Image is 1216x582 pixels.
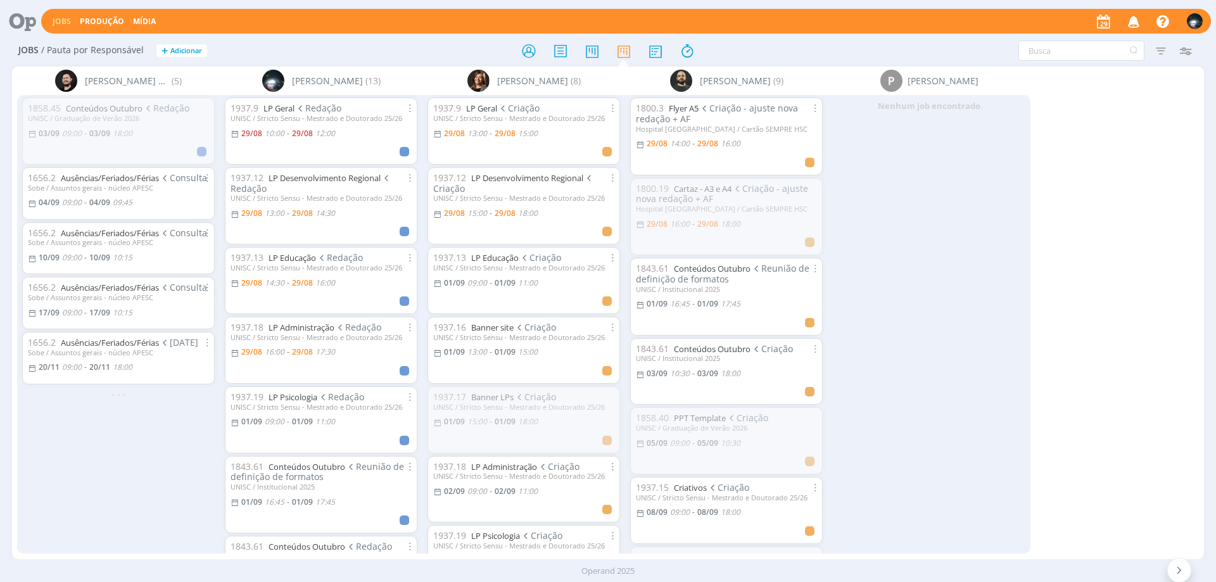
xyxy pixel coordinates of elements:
[490,279,492,287] : -
[828,95,1030,118] div: Nenhum job encontrado
[28,172,56,184] span: 1656.2
[636,125,817,133] div: Hospital [GEOGRAPHIC_DATA] / Cartão SEMPRE HSC
[241,208,262,218] : 29/08
[62,128,82,139] : 09:00
[84,364,87,371] : -
[471,530,520,541] a: LP Psicologia
[133,16,156,27] a: Mídia
[444,416,465,427] : 01/09
[316,251,363,263] span: Redação
[444,486,465,497] : 02/09
[636,493,817,502] div: UNISC / Stricto Sensu - Mestrado e Doutorado 25/26
[62,362,82,372] : 09:00
[674,482,707,493] a: Criativos
[697,438,718,448] : 05/09
[750,343,793,355] span: Criação
[636,354,817,362] div: UNISC / Institucional 2025
[292,346,313,357] : 29/08
[636,481,669,493] span: 1937.15
[28,293,209,301] div: Sobe / Assuntos gerais - núcleo APESC
[908,74,978,87] span: [PERSON_NAME]
[490,488,492,495] : -
[231,102,258,114] span: 1937.9
[265,416,284,427] : 09:00
[518,346,538,357] : 15:00
[61,172,159,184] a: Ausências/Feriados/Férias
[433,541,614,550] div: UNISC / Stricto Sensu - Mestrado e Doutorado 25/26
[1186,10,1203,32] button: G
[80,16,124,27] a: Produção
[241,416,262,427] : 01/09
[265,346,284,357] : 16:00
[467,277,487,288] : 09:00
[269,252,316,263] a: LP Educação
[670,70,692,92] img: P
[142,102,189,114] span: Redação
[692,300,695,308] : -
[315,277,335,288] : 16:00
[433,529,466,541] span: 1937.19
[269,322,334,333] a: LP Administração
[62,307,82,318] : 09:00
[444,346,465,357] : 01/09
[365,74,381,87] span: (13)
[692,509,695,516] : -
[433,194,614,202] div: UNISC / Stricto Sensu - Mestrado e Doutorado 25/26
[241,346,262,357] : 29/08
[467,208,487,218] : 15:00
[292,208,313,218] : 29/08
[265,277,284,288] : 14:30
[161,44,168,58] span: +
[467,486,487,497] : 09:00
[636,102,798,125] span: Criação - ajuste nova redação + AF
[292,416,313,427] : 01/09
[433,172,594,194] span: Criação
[84,199,87,206] : -
[231,552,412,560] div: UNISC / Institucional 2025
[113,197,132,208] : 09:45
[647,298,668,309] : 01/09
[433,391,466,403] span: 1937.17
[66,103,142,114] a: Conteúdos Outubro
[315,208,335,218] : 14:30
[262,70,284,92] img: G
[62,197,82,208] : 09:00
[433,102,461,114] span: 1937.9
[670,368,690,379] : 10:30
[692,370,695,377] : -
[707,481,749,493] span: Criação
[471,252,519,263] a: LP Educação
[315,128,335,139] : 12:00
[287,348,289,356] : -
[571,74,581,87] span: (8)
[444,208,465,218] : 29/08
[433,321,466,333] span: 1937.16
[113,252,132,263] : 10:15
[269,541,345,552] a: Conteúdos Outubro
[495,486,516,497] : 02/09
[495,208,516,218] : 29/08
[231,333,412,341] div: UNISC / Stricto Sensu - Mestrado e Doutorado 25/26
[467,128,487,139] : 13:00
[636,182,808,205] span: Criação - ajuste nova redação + AF
[674,552,750,563] a: Conteúdos Outubro
[700,74,771,87] span: [PERSON_NAME]
[433,403,614,411] div: UNISC / Stricto Sensu - Mestrado e Doutorado 25/26
[76,16,128,27] button: Produção
[317,391,364,403] span: Redação
[265,128,284,139] : 10:00
[39,362,60,372] : 20/11
[433,251,466,263] span: 1937.13
[241,277,262,288] : 29/08
[692,140,695,148] : -
[89,197,110,208] : 04/09
[315,346,335,357] : 17:30
[62,252,82,263] : 09:00
[433,114,614,122] div: UNISC / Stricto Sensu - Mestrado e Doutorado 25/26
[471,461,537,472] a: LP Administração
[17,387,220,400] div: - - -
[18,45,39,56] span: Jobs
[670,138,690,149] : 14:00
[697,138,718,149] : 29/08
[518,208,538,218] : 18:00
